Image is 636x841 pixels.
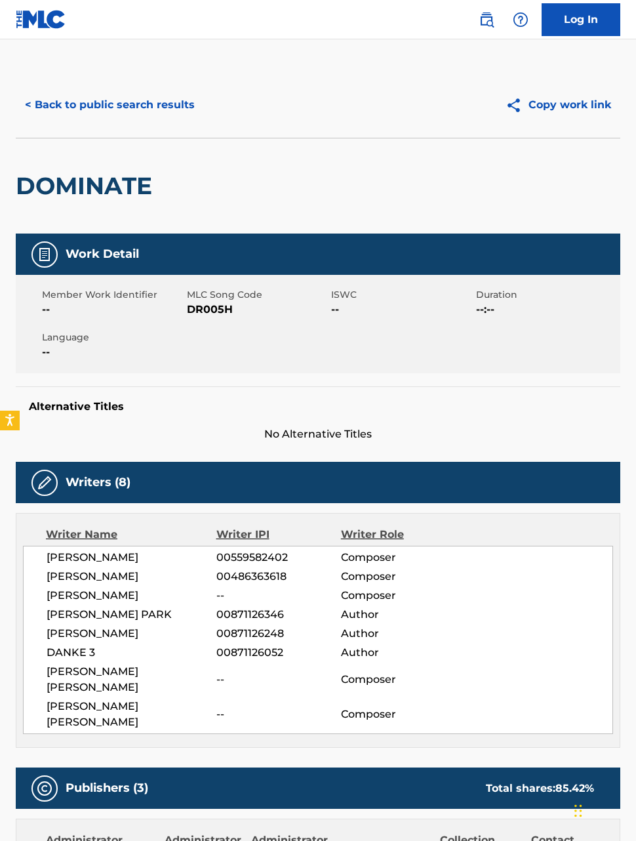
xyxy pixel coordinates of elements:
[47,550,216,565] span: [PERSON_NAME]
[570,778,636,841] iframe: Chat Widget
[479,12,494,28] img: search
[331,288,473,302] span: ISWC
[47,645,216,661] span: DANKE 3
[47,569,216,585] span: [PERSON_NAME]
[341,672,454,687] span: Composer
[542,3,620,36] a: Log In
[47,607,216,623] span: [PERSON_NAME] PARK
[187,302,328,318] span: DR005H
[66,475,130,490] h5: Writers (8)
[47,588,216,604] span: [PERSON_NAME]
[42,302,184,318] span: --
[555,782,594,794] span: 85.42 %
[29,400,607,413] h5: Alternative Titles
[216,626,341,642] span: 00871126248
[47,626,216,642] span: [PERSON_NAME]
[341,707,454,722] span: Composer
[331,302,473,318] span: --
[476,302,618,318] span: --:--
[42,331,184,344] span: Language
[47,664,216,695] span: [PERSON_NAME] [PERSON_NAME]
[507,7,534,33] div: Help
[341,550,454,565] span: Composer
[42,344,184,360] span: --
[341,588,454,604] span: Composer
[486,781,594,796] div: Total shares:
[216,569,341,585] span: 00486363618
[216,707,341,722] span: --
[66,247,139,262] h5: Work Detail
[341,645,454,661] span: Author
[216,672,341,687] span: --
[216,607,341,623] span: 00871126346
[506,97,528,113] img: Copy work link
[216,550,341,565] span: 00559582402
[341,527,454,543] div: Writer Role
[16,89,204,121] button: < Back to public search results
[37,475,52,491] img: Writers
[187,288,328,302] span: MLC Song Code
[46,527,216,543] div: Writer Name
[37,781,52,796] img: Publishers
[37,247,52,262] img: Work Detail
[66,781,148,796] h5: Publishers (3)
[216,588,341,604] span: --
[47,699,216,730] span: [PERSON_NAME] [PERSON_NAME]
[42,288,184,302] span: Member Work Identifier
[216,645,341,661] span: 00871126052
[341,569,454,585] span: Composer
[341,626,454,642] span: Author
[473,7,500,33] a: Public Search
[16,426,620,442] span: No Alternative Titles
[513,12,528,28] img: help
[16,171,159,201] h2: DOMINATE
[216,527,341,543] div: Writer IPI
[476,288,618,302] span: Duration
[574,791,582,831] div: Drag
[16,10,66,29] img: MLC Logo
[341,607,454,623] span: Author
[496,89,620,121] button: Copy work link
